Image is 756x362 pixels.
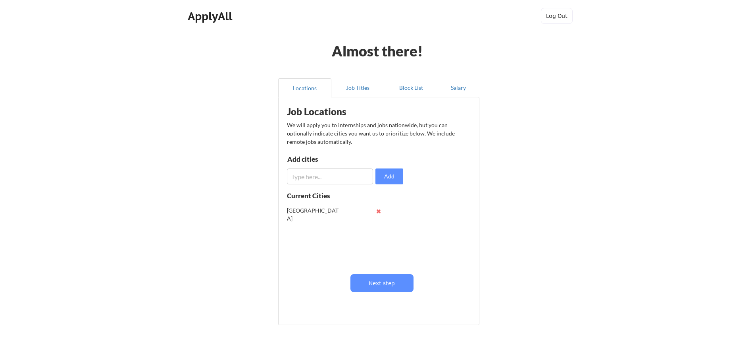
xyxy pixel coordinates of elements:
[385,78,438,97] button: Block List
[541,8,573,24] button: Log Out
[438,78,479,97] button: Salary
[287,192,347,199] div: Current Cities
[331,78,385,97] button: Job Titles
[287,207,339,222] div: [GEOGRAPHIC_DATA]
[188,10,235,23] div: ApplyAll
[287,156,369,163] div: Add cities
[375,168,403,184] button: Add
[287,168,373,184] input: Type here...
[287,121,469,146] div: We will apply you to internships and jobs nationwide, but you can optionally indicate cities you ...
[287,107,387,116] div: Job Locations
[322,44,433,58] div: Almost there!
[278,78,331,97] button: Locations
[350,274,414,292] button: Next step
